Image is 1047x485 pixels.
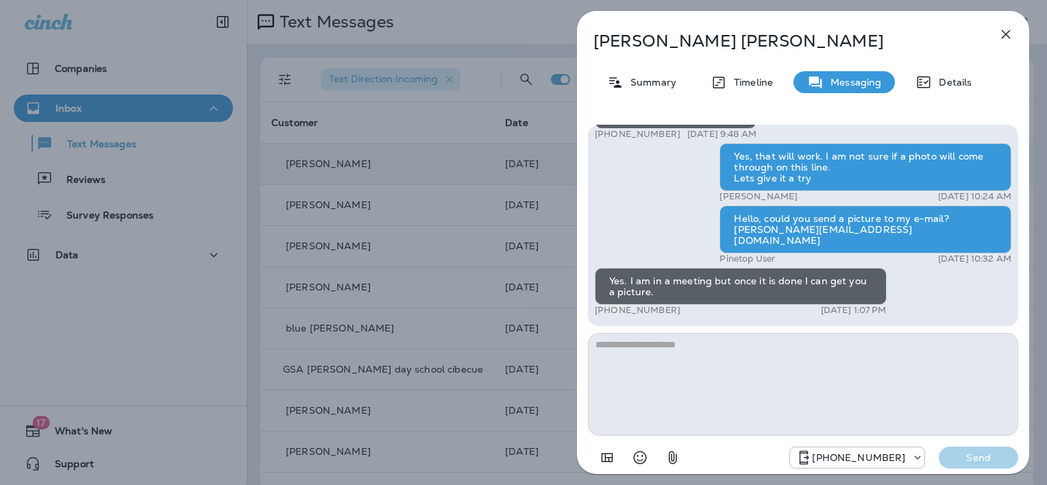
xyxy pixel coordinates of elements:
p: [DATE] 10:24 AM [938,191,1011,202]
div: Hello, could you send a picture to my e-mail? [PERSON_NAME][EMAIL_ADDRESS][DOMAIN_NAME] [719,206,1011,253]
button: Select an emoji [626,444,654,471]
p: [PERSON_NAME] [719,191,798,202]
p: [PERSON_NAME] [PERSON_NAME] [593,32,968,51]
div: +1 (928) 232-1970 [790,449,924,466]
p: Summary [624,77,676,88]
p: [DATE] 1:07 PM [821,305,887,316]
div: Yes. I am in a meeting but once it is done I can get you a picture. [595,268,887,305]
p: Details [932,77,972,88]
p: [PHONE_NUMBER] [812,452,905,463]
p: [DATE] 10:32 AM [938,253,1011,264]
button: Add in a premade template [593,444,621,471]
p: Timeline [727,77,773,88]
p: Pinetop User [719,253,775,264]
p: Messaging [824,77,881,88]
div: Yes, that will work. I am not sure if a photo will come through on this line. Lets give it a try [719,143,1011,191]
p: [PHONE_NUMBER] [595,129,680,140]
p: [PHONE_NUMBER] [595,305,680,316]
p: [DATE] 9:48 AM [687,129,756,140]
